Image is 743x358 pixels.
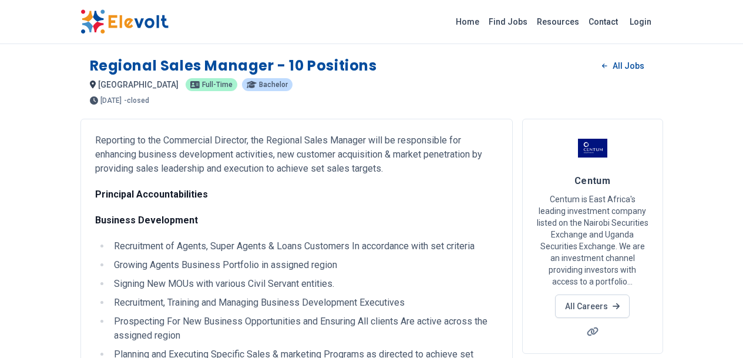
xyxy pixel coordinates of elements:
li: Recruitment, Training and Managing Business Development Executives [110,296,498,310]
span: Centum [574,175,611,186]
a: All Jobs [593,57,653,75]
li: Recruitment of Agents, Super Agents & Loans Customers In accordance with set criteria [110,239,498,253]
p: Reporting to the Commercial Director, the Regional Sales Manager will be responsible for enhancin... [95,133,498,176]
li: Prospecting For New Business Opportunities and Ensuring All clients Are active across the assigne... [110,314,498,343]
a: All Careers [555,295,630,318]
span: [DATE] [100,97,122,104]
strong: Business Development [95,215,198,226]
li: Growing Agents Business Portfolio in assigned region [110,258,498,272]
a: Home [451,12,484,31]
span: [GEOGRAPHIC_DATA] [98,80,179,89]
p: - closed [124,97,149,104]
a: Login [623,10,658,34]
img: Centum [578,133,607,163]
a: Find Jobs [484,12,532,31]
a: Contact [584,12,623,31]
span: full-time [202,81,233,88]
a: Resources [532,12,584,31]
img: Elevolt [80,9,169,34]
p: Centum is East Africa's leading investment company listed on the Nairobi Securities Exchange and ... [537,193,648,287]
span: bachelor [259,81,288,88]
li: Signing New MOUs with various Civil Servant entities. [110,277,498,291]
h1: Regional Sales Manager - 10 Positions [90,56,377,75]
strong: Principal Accountabilities [95,189,208,200]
